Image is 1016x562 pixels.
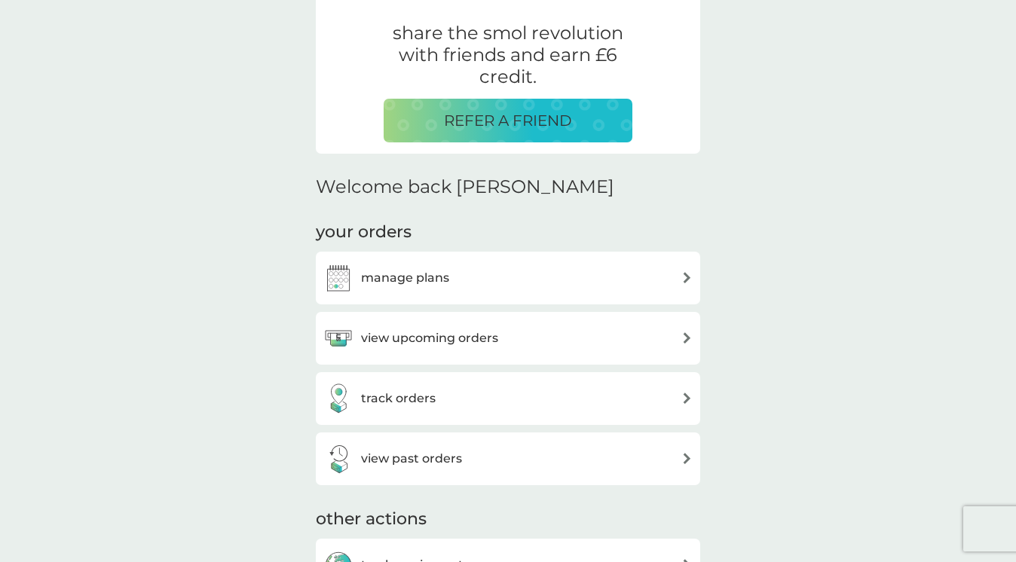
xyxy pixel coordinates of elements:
h3: your orders [316,221,412,244]
img: arrow right [681,392,693,404]
h3: track orders [361,389,436,408]
button: REFER A FRIEND [384,99,632,142]
p: REFER A FRIEND [444,108,572,133]
h3: view past orders [361,449,462,469]
h3: view upcoming orders [361,328,498,348]
img: arrow right [681,272,693,283]
img: arrow right [681,453,693,464]
h2: Welcome back [PERSON_NAME] [316,176,614,198]
img: arrow right [681,332,693,344]
h3: other actions [316,508,427,531]
h3: manage plans [361,268,449,288]
p: share the smol revolution with friends and earn £6 credit. [384,23,632,87]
